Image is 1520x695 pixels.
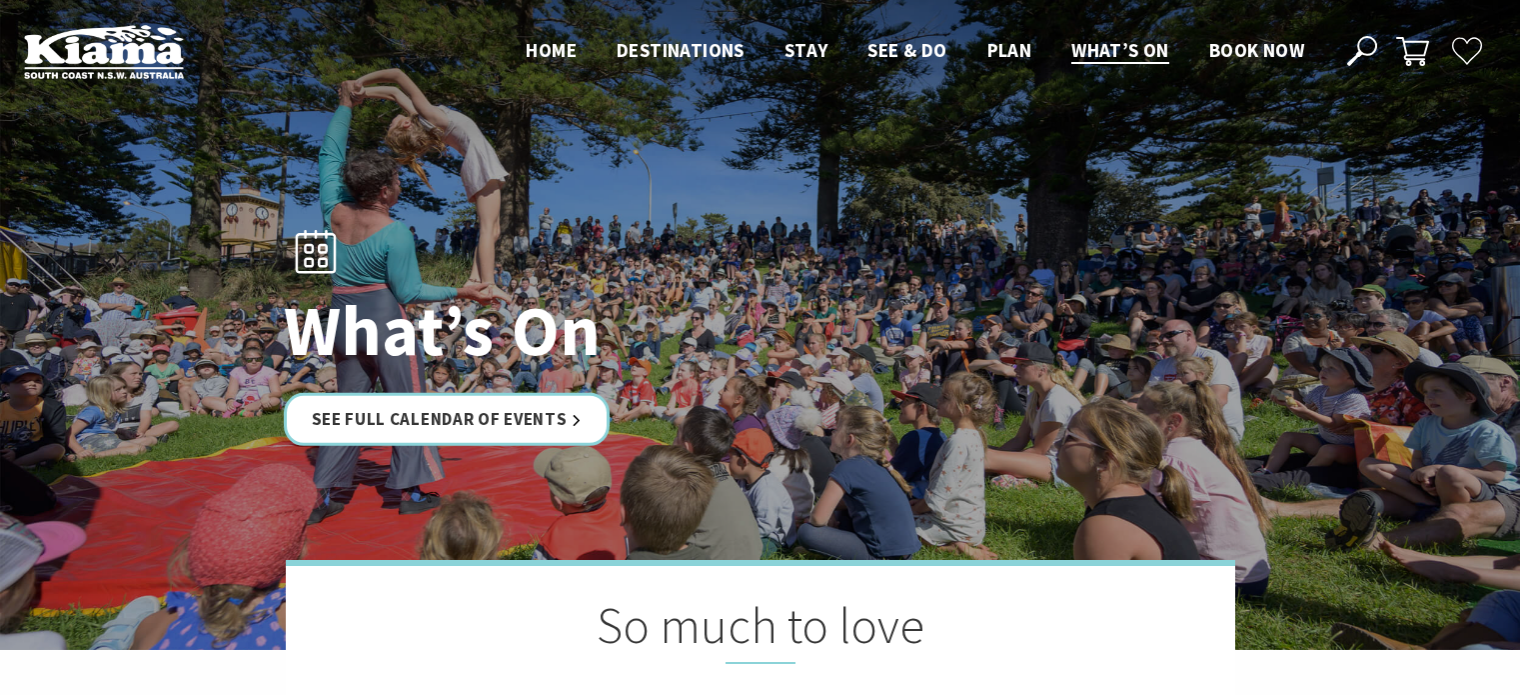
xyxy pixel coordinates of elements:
span: Stay [784,38,828,62]
span: Book now [1209,38,1304,62]
span: Home [526,38,577,62]
nav: Main Menu [506,35,1324,68]
span: Destinations [617,38,745,62]
span: Plan [987,38,1032,62]
h1: What’s On [284,292,848,369]
a: See Full Calendar of Events [284,393,611,446]
h2: So much to love [386,596,1135,664]
img: Kiama Logo [24,24,184,79]
span: What’s On [1071,38,1169,62]
span: See & Do [867,38,946,62]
